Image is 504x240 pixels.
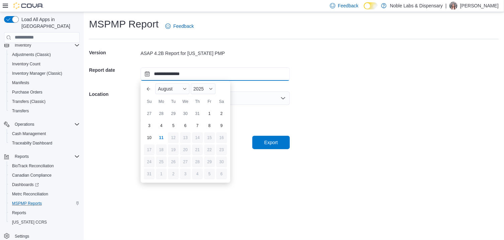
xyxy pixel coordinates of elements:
[9,107,80,115] span: Transfers
[192,157,203,167] div: day-28
[12,191,48,197] span: Metrc Reconciliation
[364,2,378,9] input: Dark Mode
[180,108,191,119] div: day-30
[9,181,80,189] span: Dashboards
[216,120,227,131] div: day-9
[9,98,80,106] span: Transfers (Classic)
[168,157,179,167] div: day-26
[204,144,215,155] div: day-22
[7,87,82,97] button: Purchase Orders
[7,199,82,208] button: MSPMP Reports
[192,96,203,107] div: Th
[9,162,57,170] a: BioTrack Reconciliation
[144,96,155,107] div: Su
[180,157,191,167] div: day-27
[9,107,31,115] a: Transfers
[12,182,39,187] span: Dashboards
[7,97,82,106] button: Transfers (Classic)
[7,171,82,180] button: Canadian Compliance
[7,138,82,148] button: Traceabilty Dashboard
[9,171,54,179] a: Canadian Compliance
[19,16,80,29] span: Load All Apps in [GEOGRAPHIC_DATA]
[9,130,49,138] a: Cash Management
[7,180,82,189] a: Dashboards
[7,69,82,78] button: Inventory Manager (Classic)
[158,86,173,92] span: August
[13,2,44,9] img: Cova
[89,46,139,59] h5: Version
[163,19,196,33] a: Feedback
[390,2,443,10] p: Noble Labs & Dispensary
[252,136,290,149] button: Export
[12,108,29,114] span: Transfers
[9,51,80,59] span: Adjustments (Classic)
[143,108,228,180] div: August, 2025
[1,120,82,129] button: Operations
[204,132,215,143] div: day-15
[168,132,179,143] div: day-12
[141,50,290,57] div: ASAP 4.2B Report for [US_STATE] PMP
[7,78,82,87] button: Manifests
[9,79,80,87] span: Manifests
[12,120,37,128] button: Operations
[180,144,191,155] div: day-20
[192,132,203,143] div: day-14
[191,83,216,94] div: Button. Open the year selector. 2025 is currently selected.
[7,189,82,199] button: Metrc Reconciliation
[12,131,46,136] span: Cash Management
[9,69,65,77] a: Inventory Manager (Classic)
[9,190,51,198] a: Metrc Reconciliation
[204,96,215,107] div: Fr
[180,120,191,131] div: day-6
[156,96,167,107] div: Mo
[12,41,80,49] span: Inventory
[9,190,80,198] span: Metrc Reconciliation
[144,169,155,179] div: day-31
[445,2,447,10] p: |
[156,132,167,143] div: day-11
[449,2,457,10] div: Patricia Allen
[204,157,215,167] div: day-29
[144,120,155,131] div: day-3
[12,163,54,169] span: BioTrack Reconciliation
[89,17,159,31] h1: MSPMP Report
[9,209,29,217] a: Reports
[216,157,227,167] div: day-30
[9,209,80,217] span: Reports
[7,208,82,218] button: Reports
[168,108,179,119] div: day-29
[156,120,167,131] div: day-4
[12,173,52,178] span: Canadian Compliance
[192,144,203,155] div: day-21
[12,153,31,161] button: Reports
[12,210,26,216] span: Reports
[9,199,45,207] a: MSPMP Reports
[460,2,499,10] p: [PERSON_NAME]
[144,108,155,119] div: day-27
[338,2,358,9] span: Feedback
[9,218,50,226] a: [US_STATE] CCRS
[143,83,154,94] button: Previous Month
[15,122,34,127] span: Operations
[9,181,41,189] a: Dashboards
[144,157,155,167] div: day-24
[9,218,80,226] span: Washington CCRS
[12,140,52,146] span: Traceabilty Dashboard
[168,120,179,131] div: day-5
[204,169,215,179] div: day-5
[180,96,191,107] div: We
[1,41,82,50] button: Inventory
[12,220,47,225] span: [US_STATE] CCRS
[12,52,51,57] span: Adjustments (Classic)
[15,43,31,48] span: Inventory
[15,154,29,159] span: Reports
[12,120,80,128] span: Operations
[9,51,54,59] a: Adjustments (Classic)
[12,89,43,95] span: Purchase Orders
[12,153,80,161] span: Reports
[12,71,62,76] span: Inventory Manager (Classic)
[9,69,80,77] span: Inventory Manager (Classic)
[204,120,215,131] div: day-8
[192,169,203,179] div: day-4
